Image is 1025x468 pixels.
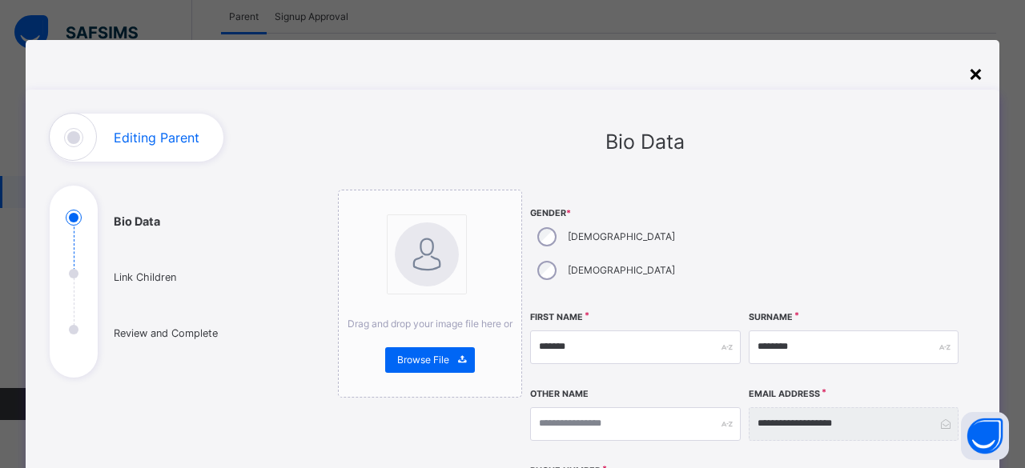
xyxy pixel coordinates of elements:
[568,263,675,278] label: [DEMOGRAPHIC_DATA]
[530,388,589,401] label: Other Name
[114,131,199,144] h1: Editing Parent
[530,207,741,220] span: Gender
[605,130,685,154] span: Bio Data
[338,190,522,398] div: bannerImageDrag and drop your image file here orBrowse File
[568,230,675,244] label: [DEMOGRAPHIC_DATA]
[397,353,449,367] span: Browse File
[395,222,459,286] img: bannerImage
[348,318,512,330] span: Drag and drop your image file here or
[968,56,983,90] div: ×
[530,311,583,324] label: First Name
[961,412,1009,460] button: Open asap
[749,388,820,401] label: Email Address
[749,311,793,324] label: Surname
